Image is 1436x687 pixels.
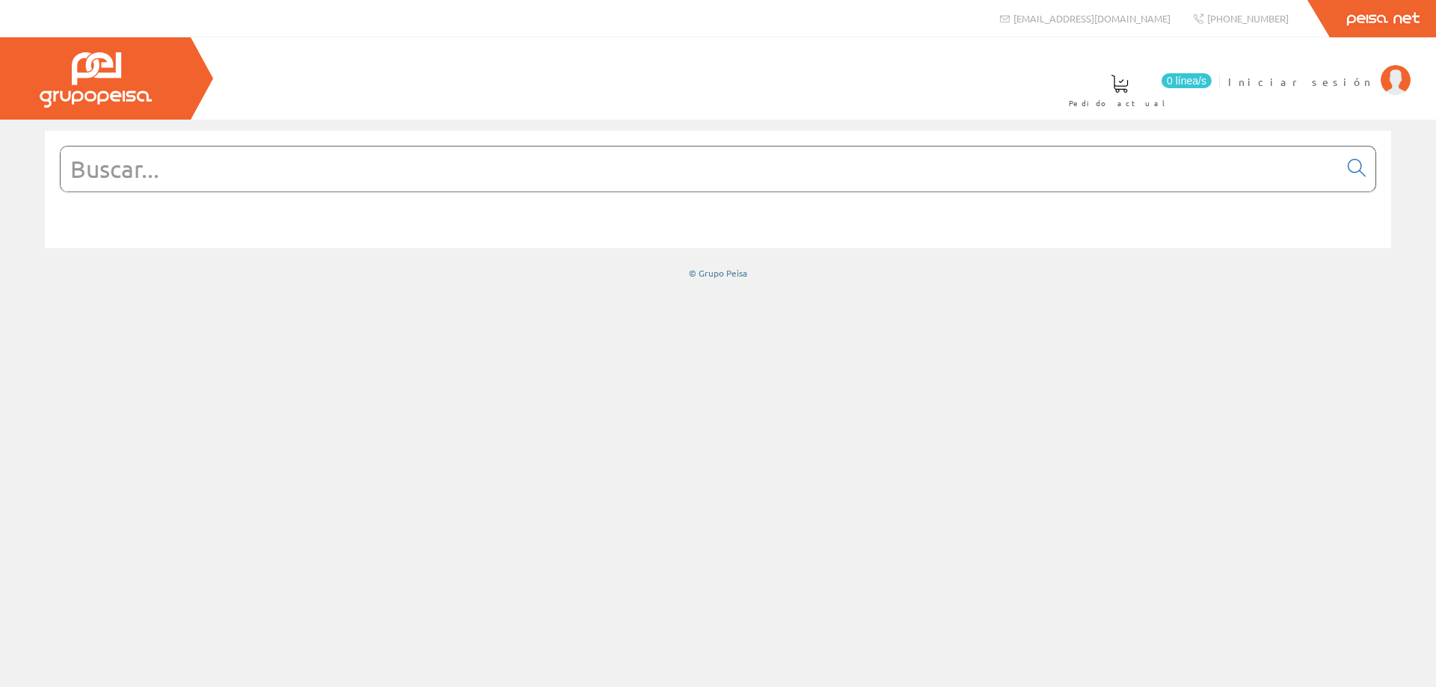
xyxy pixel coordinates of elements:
[1013,12,1170,25] span: [EMAIL_ADDRESS][DOMAIN_NAME]
[1207,12,1289,25] span: [PHONE_NUMBER]
[1069,96,1170,111] span: Pedido actual
[1162,73,1212,88] span: 0 línea/s
[1228,74,1373,89] span: Iniciar sesión
[45,267,1391,280] div: © Grupo Peisa
[1228,62,1411,76] a: Iniciar sesión
[61,147,1339,191] input: Buscar...
[40,52,152,108] img: Grupo Peisa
